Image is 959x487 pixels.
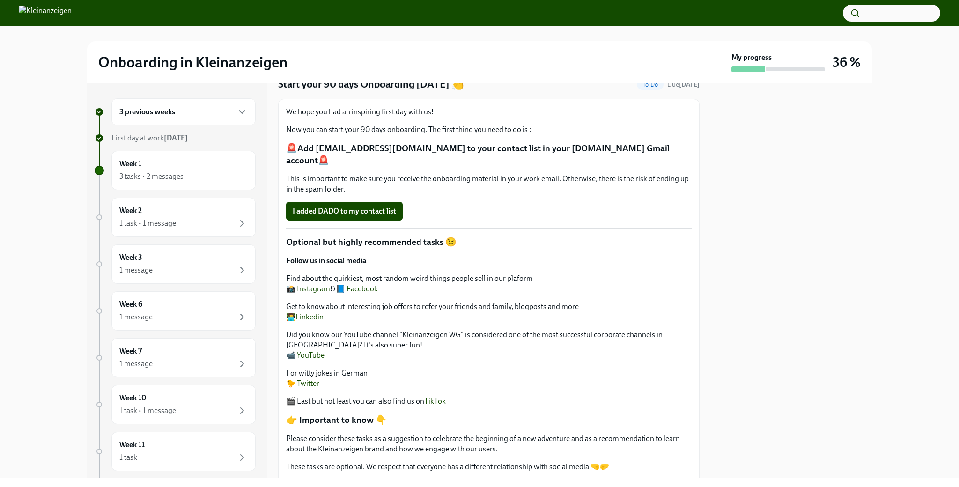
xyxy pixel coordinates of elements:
[119,252,142,263] h6: Week 3
[119,406,176,416] div: 1 task • 1 message
[119,452,137,463] div: 1 task
[286,462,692,472] p: These tasks are optional. We respect that everyone has a different relationship with social media 🤜🤛
[119,393,146,403] h6: Week 10
[119,159,141,169] h6: Week 1
[679,81,700,89] strong: [DATE]
[119,359,153,369] div: 1 message
[98,53,288,72] h2: Onboarding in Kleinanzeigen
[95,198,256,237] a: Week 21 task • 1 message
[119,312,153,322] div: 1 message
[293,207,396,216] span: I added DADO to my contact list
[95,151,256,190] a: Week 13 tasks • 2 messages
[119,107,175,117] h6: 3 previous weeks
[278,77,464,91] h4: Start your 90 days Onboarding [DATE] 👏
[119,218,176,229] div: 1 task • 1 message
[119,206,142,216] h6: Week 2
[286,414,692,426] p: 👉 Important to know 👇
[667,81,700,89] span: Due
[286,174,692,194] p: This is important to make sure you receive the onboarding material in your work email. Otherwise,...
[95,432,256,471] a: Week 111 task
[119,440,145,450] h6: Week 11
[286,434,692,454] p: Please consider these tasks as a suggestion to celebrate the beginning of a new adventure and as ...
[164,133,188,142] strong: [DATE]
[286,273,692,294] p: Find about the quirkiest, most random weird things people sell in our plaform &
[286,256,366,265] strong: Follow us in social media
[119,265,153,275] div: 1 message
[286,302,692,322] p: Get to know about interesting job offers to refer your friends and family, blogposts and more
[95,291,256,331] a: Week 61 message
[95,338,256,377] a: Week 71 message
[667,80,700,89] span: October 4th, 2025 16:00
[637,81,664,88] span: To Do
[95,244,256,284] a: Week 31 message
[286,330,692,361] p: Did you know our YouTube channel "Kleinanzeigen WG" is considered one of the most successful corp...
[833,54,861,71] h3: 36 %
[286,202,403,221] button: I added DADO to my contact list
[286,351,325,360] a: 📹 YouTube
[424,397,446,406] a: TikTok
[286,396,692,406] p: 🎬 Last but not least you can also find us on
[286,107,692,117] p: We hope you had an inspiring first day with us!
[286,368,692,389] p: For witty jokes in German
[286,312,324,321] a: 🧑‍💻Linkedin
[95,133,256,143] a: First day at work[DATE]
[286,379,319,388] a: 🐤 Twitter
[95,385,256,424] a: Week 101 task • 1 message
[286,125,692,135] p: Now you can start your 90 days onboarding. The first thing you need to do is :
[119,299,142,310] h6: Week 6
[286,284,330,293] a: 📸 Instagram
[336,284,378,293] a: 📘 Facebook
[286,236,692,248] p: Optional but highly recommended tasks 😉
[111,98,256,125] div: 3 previous weeks
[119,346,142,356] h6: Week 7
[119,171,184,182] div: 3 tasks • 2 messages
[19,6,72,21] img: Kleinanzeigen
[286,142,692,166] p: 🚨Add [EMAIL_ADDRESS][DOMAIN_NAME] to your contact list in your [DOMAIN_NAME] Gmail account🚨
[111,133,188,142] span: First day at work
[731,52,772,63] strong: My progress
